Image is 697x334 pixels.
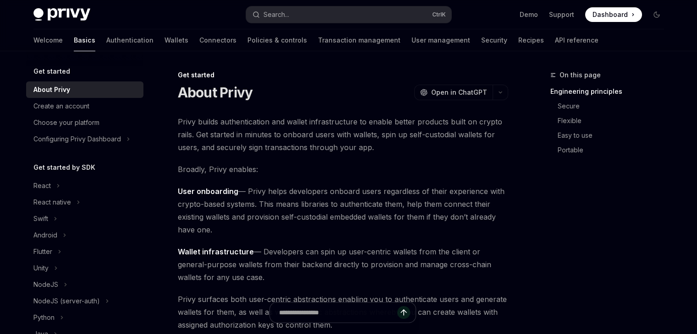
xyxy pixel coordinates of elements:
div: Get started [178,70,508,80]
a: Support [549,10,574,19]
a: Easy to use [550,128,671,143]
a: Security [481,29,507,51]
button: Toggle Android section [26,227,143,243]
a: API reference [555,29,598,51]
button: Toggle Swift section [26,210,143,227]
a: About Privy [26,81,143,98]
div: Python [33,312,55,323]
span: Broadly, Privy enables: [178,163,508,176]
div: About Privy [33,84,70,95]
span: — Developers can spin up user-centric wallets from the client or general-purpose wallets from the... [178,245,508,284]
div: Search... [263,9,289,20]
button: Toggle Configuring Privy Dashboard section [26,131,143,147]
div: React native [33,197,71,208]
button: Toggle React section [26,178,143,194]
h5: Get started by SDK [33,162,95,173]
span: Privy builds authentication and wallet infrastructure to enable better products built on crypto r... [178,115,508,154]
a: Wallets [165,29,188,51]
a: User management [412,29,470,51]
button: Toggle Python section [26,309,143,326]
div: NodeJS (server-auth) [33,296,100,307]
a: Dashboard [585,7,642,22]
span: Privy surfaces both user-centric abstractions enabling you to authenticate users and generate wal... [178,293,508,331]
a: Transaction management [318,29,401,51]
a: Authentication [106,29,154,51]
a: Recipes [518,29,544,51]
button: Send message [397,306,410,319]
button: Toggle NodeJS (server-auth) section [26,293,143,309]
span: On this page [560,70,601,81]
a: Create an account [26,98,143,114]
div: NodeJS [33,279,58,290]
a: Policies & controls [247,29,307,51]
img: dark logo [33,8,90,21]
button: Toggle Flutter section [26,243,143,260]
span: — Privy helps developers onboard users regardless of their experience with crypto-based systems. ... [178,185,508,236]
a: Engineering principles [550,84,671,99]
strong: User onboarding [178,187,238,196]
div: Unity [33,263,49,274]
h1: About Privy [178,84,253,101]
div: Create an account [33,101,89,112]
div: Flutter [33,246,52,257]
h5: Get started [33,66,70,77]
strong: Wallet infrastructure [178,247,254,256]
a: Welcome [33,29,63,51]
a: Portable [550,143,671,157]
span: Open in ChatGPT [431,88,487,97]
div: React [33,180,51,191]
input: Ask a question... [279,302,397,323]
a: Basics [74,29,95,51]
button: Toggle React native section [26,194,143,210]
a: Choose your platform [26,114,143,131]
div: Swift [33,213,48,224]
div: Choose your platform [33,117,99,128]
button: Toggle Unity section [26,260,143,276]
span: Ctrl K [432,11,446,18]
a: Demo [520,10,538,19]
span: Dashboard [593,10,628,19]
button: Toggle dark mode [649,7,664,22]
a: Flexible [550,113,671,128]
div: Configuring Privy Dashboard [33,134,121,145]
button: Toggle NodeJS section [26,276,143,293]
div: Android [33,230,57,241]
a: Secure [550,99,671,113]
button: Open in ChatGPT [414,85,493,100]
a: Connectors [199,29,236,51]
button: Open search [246,6,451,23]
